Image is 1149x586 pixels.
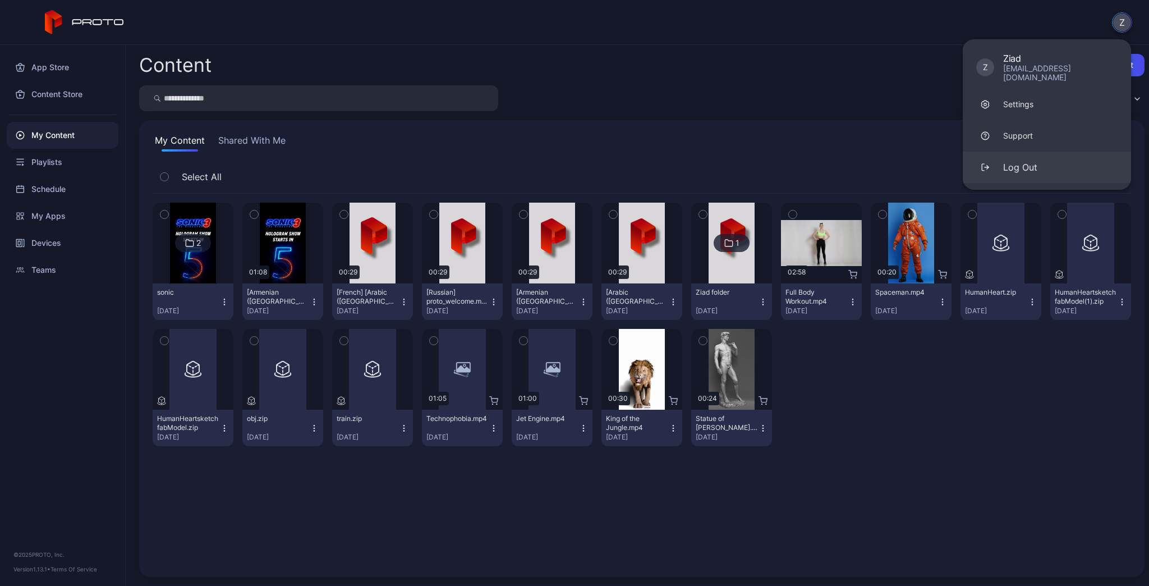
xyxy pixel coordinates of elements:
button: [Armenian ([GEOGRAPHIC_DATA])] proto_welcome.mp4[DATE] [512,283,592,320]
div: obj.zip [247,414,309,423]
a: Terms Of Service [50,566,97,573]
div: Log Out [1003,161,1037,174]
div: [DATE] [606,306,669,315]
button: HumanHeart.zip[DATE] [960,283,1041,320]
a: My Apps [7,203,118,230]
button: Z [1112,12,1132,33]
div: [DATE] [696,433,759,442]
div: Technophobia.mp4 [426,414,488,423]
button: [Armenian ([GEOGRAPHIC_DATA])] Sonic3-2160x3840-v8.mp4[DATE] [242,283,323,320]
button: [Arabic ([GEOGRAPHIC_DATA])] proto_welcome.mp4[DATE] [601,283,682,320]
div: 1 [736,238,739,248]
div: [DATE] [965,306,1028,315]
button: [Russian] proto_welcome.mp4[DATE] [422,283,503,320]
button: Log Out [963,152,1131,183]
div: King of the Jungle.mp4 [606,414,668,432]
div: HumanHeart.zip [965,288,1027,297]
div: [DATE] [157,433,220,442]
button: HumanHeartsketchfabModel(1).zip[DATE] [1050,283,1131,320]
div: sonic [157,288,219,297]
div: [DATE] [247,306,310,315]
div: [DATE] [606,433,669,442]
button: Ziad folder[DATE] [691,283,772,320]
div: Support [1003,130,1033,141]
span: Version 1.13.1 • [13,566,50,573]
div: Jet Engine.mp4 [516,414,578,423]
div: Content [139,56,212,75]
div: Spaceman.mp4 [875,288,937,297]
div: 2 [196,238,201,248]
div: Ziad [1003,53,1118,64]
a: My Content [7,122,118,149]
div: [DATE] [875,306,938,315]
div: © 2025 PROTO, Inc. [13,550,112,559]
div: HumanHeartsketchfabModel.zip [157,414,219,432]
div: [DATE] [696,306,759,315]
div: Settings [1003,99,1033,110]
div: [Arabic (Lebanon)] proto_welcome.mp4 [606,288,668,306]
div: [DATE] [426,306,489,315]
a: Devices [7,230,118,257]
button: King of the Jungle.mp4[DATE] [601,410,682,446]
button: My Content [153,134,207,152]
a: Playlists [7,149,118,176]
a: Schedule [7,176,118,203]
button: Spaceman.mp4[DATE] [871,283,952,320]
button: sonic[DATE] [153,283,233,320]
div: HumanHeartsketchfabModel(1).zip [1055,288,1116,306]
div: [Russian] proto_welcome.mp4 [426,288,488,306]
div: [DATE] [516,433,579,442]
a: Teams [7,257,118,283]
div: Statue of David.mp4 [696,414,757,432]
div: Z [976,58,994,76]
button: Statue of [PERSON_NAME].mp4[DATE] [691,410,772,446]
div: [DATE] [337,433,399,442]
div: [DATE] [426,433,489,442]
button: Full Body Workout.mp4[DATE] [781,283,862,320]
a: App Store [7,54,118,81]
button: Technophobia.mp4[DATE] [422,410,503,446]
div: [Armenian (Armenia)] proto_welcome.mp4 [516,288,578,306]
a: ZZiad[EMAIL_ADDRESS][DOMAIN_NAME] [963,46,1131,89]
div: [French] [Arabic (Lebanon)] proto_welcome.mp4 [337,288,398,306]
div: [DATE] [516,306,579,315]
a: Settings [963,89,1131,120]
div: [DATE] [785,306,848,315]
button: Shared With Me [216,134,288,152]
div: [DATE] [247,433,310,442]
div: [DATE] [337,306,399,315]
span: Select All [182,170,222,184]
div: [DATE] [1055,306,1118,315]
div: [DATE] [157,306,220,315]
button: [French] [Arabic ([GEOGRAPHIC_DATA])] proto_welcome.mp4[DATE] [332,283,413,320]
a: Content Store [7,81,118,108]
button: Jet Engine.mp4[DATE] [512,410,592,446]
button: obj.zip[DATE] [242,410,323,446]
div: Ziad folder [696,288,757,297]
div: [EMAIL_ADDRESS][DOMAIN_NAME] [1003,64,1118,82]
div: Full Body Workout.mp4 [785,288,847,306]
button: train.zip[DATE] [332,410,413,446]
div: train.zip [337,414,398,423]
button: HumanHeartsketchfabModel.zip[DATE] [153,410,233,446]
a: Support [963,120,1131,152]
div: [Armenian (Armenia)] Sonic3-2160x3840-v8.mp4 [247,288,309,306]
